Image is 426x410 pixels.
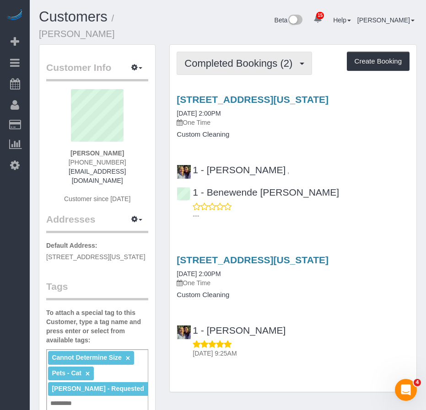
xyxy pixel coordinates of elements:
[52,369,81,377] span: Pets - Cat
[177,165,286,175] a: 1 - [PERSON_NAME]
[46,280,148,300] legend: Tags
[126,354,130,362] a: ×
[177,291,410,299] h4: Custom Cleaning
[39,9,108,25] a: Customers
[177,270,221,277] a: [DATE] 2:00PM
[46,308,148,345] label: To attach a special tag to this Customer, type a tag name and press enter or select from availabl...
[177,165,191,179] img: 1 - Xiomara Inga
[177,131,410,138] h4: Custom Cleaning
[177,255,329,265] a: [STREET_ADDRESS][US_STATE]
[177,278,410,288] p: One Time
[357,16,415,24] a: [PERSON_NAME]
[46,61,148,81] legend: Customer Info
[69,168,126,184] a: [EMAIL_ADDRESS][DOMAIN_NAME]
[193,349,410,358] p: [DATE] 9:25AM
[5,9,24,22] img: Automaid Logo
[46,253,146,261] span: [STREET_ADDRESS][US_STATE]
[52,385,144,392] span: [PERSON_NAME] - Requested
[177,187,339,197] a: 1 - Benewende [PERSON_NAME]
[86,370,90,378] a: ×
[69,159,126,166] span: [PHONE_NUMBER]
[177,118,410,127] p: One Time
[287,15,302,27] img: New interface
[287,167,289,175] span: ,
[70,149,124,157] strong: [PERSON_NAME]
[395,379,417,401] iframe: Intercom live chat
[309,9,327,29] a: 15
[333,16,351,24] a: Help
[184,58,297,69] span: Completed Bookings (2)
[193,211,410,220] p: ---
[414,379,421,386] span: 4
[177,325,191,339] img: 1 - Xiomara Inga
[177,52,312,75] button: Completed Bookings (2)
[46,241,97,250] label: Default Address:
[64,195,130,202] span: Customer since [DATE]
[347,52,410,71] button: Create Booking
[275,16,303,24] a: Beta
[177,94,329,105] a: [STREET_ADDRESS][US_STATE]
[177,325,286,335] a: 1 - [PERSON_NAME]
[177,110,221,117] a: [DATE] 2:00PM
[316,12,324,19] span: 15
[52,354,121,361] span: Cannot Determine Size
